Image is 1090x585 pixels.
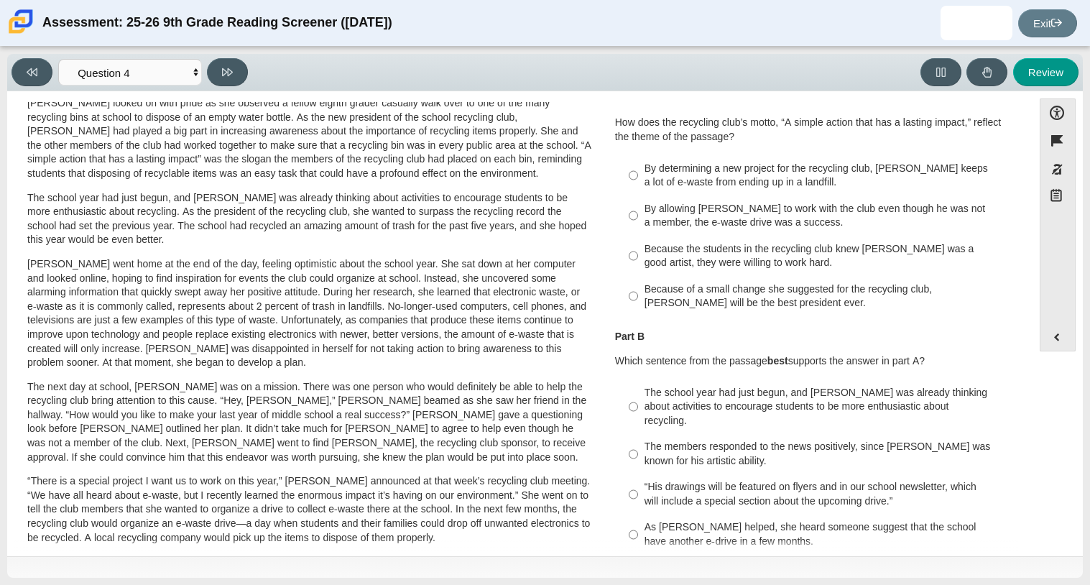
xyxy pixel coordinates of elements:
b: Part A [615,92,645,105]
div: “His drawings will be featured on flyers and in our school newsletter, which will include a speci... [645,480,1007,508]
button: Raise Your Hand [966,58,1007,86]
div: Because the students in the recycling club knew [PERSON_NAME] was a good artist, they were willin... [645,242,1007,270]
p: The next day at school, [PERSON_NAME] was on a mission. There was one person who would definitely... [27,380,591,465]
p: [PERSON_NAME] went home at the end of the day, feeling optimistic about the school year. She sat ... [27,257,591,370]
div: Assessment items [14,98,1025,551]
button: Open Accessibility Menu [1040,98,1076,126]
button: Expand menu. Displays the button labels. [1040,323,1075,351]
div: The school year had just begun, and [PERSON_NAME] was already thinking about activities to encour... [645,386,1007,428]
b: Part B [615,330,645,343]
p: The school year had just begun, and [PERSON_NAME] was already thinking about activities to encour... [27,191,591,247]
img: antonio.aguirre.skcdnE [965,11,988,34]
button: Toggle response masking [1040,155,1076,183]
button: Flag item [1040,126,1076,155]
div: As [PERSON_NAME] helped, she heard someone suggest that the school have another e-drive in a few ... [645,520,1007,548]
div: Because of a small change she suggested for the recycling club, [PERSON_NAME] will be the best pr... [645,282,1007,310]
img: Carmen School of Science & Technology [6,6,36,37]
div: By allowing [PERSON_NAME] to work with the club even though he was not a member, the e-waste driv... [645,202,1007,230]
a: Exit [1018,9,1077,37]
div: Assessment: 25-26 9th Grade Reading Screener ([DATE]) [42,6,392,40]
a: Carmen School of Science & Technology [6,27,36,39]
b: best [767,354,788,367]
div: By determining a new project for the recycling club, [PERSON_NAME] keeps a lot of e-waste from en... [645,162,1007,190]
p: How does the recycling club’s motto, “A simple action that has a lasting impact,” reflect the the... [615,116,1015,144]
div: The members responded to the news positively, since [PERSON_NAME] was known for his artistic abil... [645,440,1007,468]
button: Review [1013,58,1079,86]
p: [PERSON_NAME] looked on with pride as she observed a fellow eighth grader casually walk over to o... [27,96,591,181]
button: Notepad [1040,183,1076,213]
p: “There is a special project I want us to work on this year,” [PERSON_NAME] announced at that week... [27,474,591,545]
p: Which sentence from the passage supports the answer in part A? [615,354,1015,369]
